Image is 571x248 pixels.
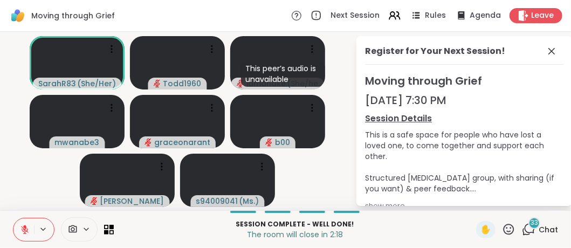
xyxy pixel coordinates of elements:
[154,137,210,148] span: graceonarant
[539,224,558,235] span: Chat
[275,137,290,148] span: b00
[237,80,244,87] span: audio-muted
[365,93,563,108] div: [DATE] 7:30 PM
[531,218,538,228] span: 33
[55,137,100,148] span: mwanabe3
[31,10,115,21] span: Moving through Grief
[265,139,273,146] span: audio-muted
[365,129,563,194] div: This is a safe space for people who have lost a loved one, to come together and support each othe...
[145,139,152,146] span: audio-muted
[91,197,98,205] span: audio-muted
[470,10,501,21] span: Agenda
[77,78,116,89] span: ( She/Her )
[196,196,238,206] span: s94009041
[154,80,161,87] span: audio-muted
[239,196,259,206] span: ( Ms. )
[531,10,554,21] span: Leave
[480,223,491,236] span: ✋
[9,6,27,25] img: ShareWell Logomark
[241,61,325,87] div: This peer’s audio is unavailable
[365,201,563,211] div: show more
[365,73,563,88] span: Moving through Grief
[365,45,505,58] div: Register for Your Next Session!
[365,112,563,125] a: Session Details
[38,78,76,89] span: SarahR83
[163,78,202,89] span: Todd1960
[331,10,380,21] span: Next Session
[120,229,470,240] p: The room will close in 2:18
[425,10,446,21] span: Rules
[120,219,470,229] p: Session Complete - well done!
[100,196,164,206] span: [PERSON_NAME]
